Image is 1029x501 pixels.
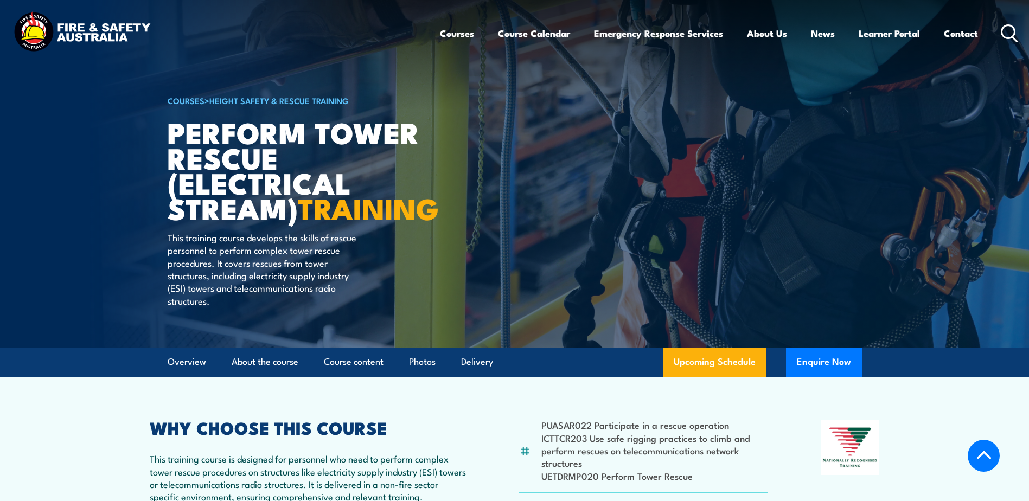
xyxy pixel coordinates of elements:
[747,19,787,48] a: About Us
[859,19,920,48] a: Learner Portal
[498,19,570,48] a: Course Calendar
[663,348,766,377] a: Upcoming Schedule
[209,94,349,106] a: Height Safety & Rescue Training
[541,432,769,470] li: ICTTCR203 Use safe rigging practices to climb and perform rescues on telecommunications network s...
[168,94,436,107] h6: >
[440,19,474,48] a: Courses
[541,470,769,482] li: UETDRMP020 Perform Tower Rescue
[168,231,366,307] p: This training course develops the skills of rescue personnel to perform complex tower rescue proc...
[298,185,439,230] strong: TRAINING
[594,19,723,48] a: Emergency Response Services
[168,94,204,106] a: COURSES
[811,19,835,48] a: News
[944,19,978,48] a: Contact
[168,119,436,221] h1: Perform tower rescue (Electrical Stream)
[786,348,862,377] button: Enquire Now
[168,348,206,376] a: Overview
[232,348,298,376] a: About the course
[409,348,436,376] a: Photos
[541,419,769,431] li: PUASAR022 Participate in a rescue operation
[150,420,466,435] h2: WHY CHOOSE THIS COURSE
[461,348,493,376] a: Delivery
[324,348,384,376] a: Course content
[821,420,880,475] img: Nationally Recognised Training logo.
